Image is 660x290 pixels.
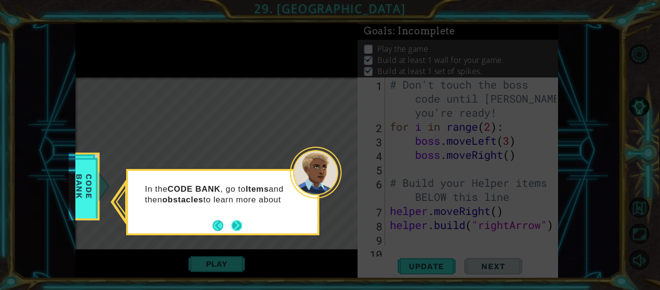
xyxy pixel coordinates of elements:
[162,195,203,204] strong: obstacles
[168,184,220,194] strong: CODE BANK
[72,159,97,214] span: Code Bank
[231,220,242,231] button: Next
[145,184,289,205] p: In the , go to and then to learn more about
[213,220,231,231] button: Back
[245,184,269,194] strong: Items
